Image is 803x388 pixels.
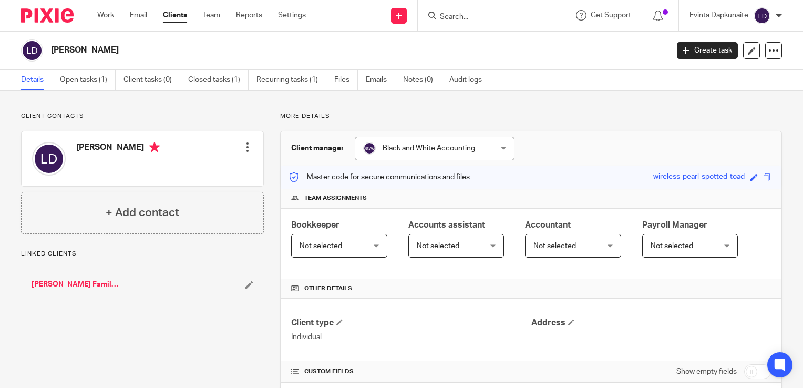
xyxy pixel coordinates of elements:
div: wireless-pearl-spotted-toad [653,171,745,183]
a: Details [21,70,52,90]
a: Work [97,10,114,21]
a: Recurring tasks (1) [256,70,326,90]
i: Primary [149,142,160,152]
span: Get Support [591,12,631,19]
h4: Address [531,318,771,329]
span: Not selected [417,242,459,250]
img: Pixie [21,8,74,23]
p: Linked clients [21,250,264,258]
p: More details [280,112,782,120]
img: svg%3E [32,142,66,176]
a: Team [203,10,220,21]
span: Payroll Manager [642,221,707,229]
img: svg%3E [363,142,376,155]
h4: [PERSON_NAME] [76,142,160,155]
img: svg%3E [21,39,43,62]
input: Search [439,13,533,22]
a: Clients [163,10,187,21]
span: Bookkeeper [291,221,339,229]
h4: + Add contact [106,205,179,221]
a: Reports [236,10,262,21]
p: Master code for secure communications and files [289,172,470,182]
h3: Client manager [291,143,344,154]
a: Closed tasks (1) [188,70,249,90]
a: Emails [366,70,395,90]
a: Audit logs [449,70,490,90]
a: Open tasks (1) [60,70,116,90]
span: Not selected [651,242,693,250]
a: Create task [677,42,738,59]
a: Email [130,10,147,21]
p: Client contacts [21,112,264,120]
p: Evinta Dapkunaite [689,10,748,21]
span: Not selected [533,242,576,250]
h4: CUSTOM FIELDS [291,367,531,376]
a: Notes (0) [403,70,441,90]
a: [PERSON_NAME] Family Butcher - HWB [32,279,120,290]
span: Team assignments [304,194,367,202]
a: Files [334,70,358,90]
span: Not selected [300,242,342,250]
h4: Client type [291,318,531,329]
span: Black and White Accounting [383,145,475,152]
a: Settings [278,10,306,21]
span: Accounts assistant [408,221,485,229]
span: Other details [304,284,352,293]
span: Accountant [525,221,571,229]
p: Individual [291,332,531,342]
label: Show empty fields [676,366,737,377]
h2: [PERSON_NAME] [51,45,539,56]
a: Client tasks (0) [123,70,180,90]
img: svg%3E [754,7,770,24]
